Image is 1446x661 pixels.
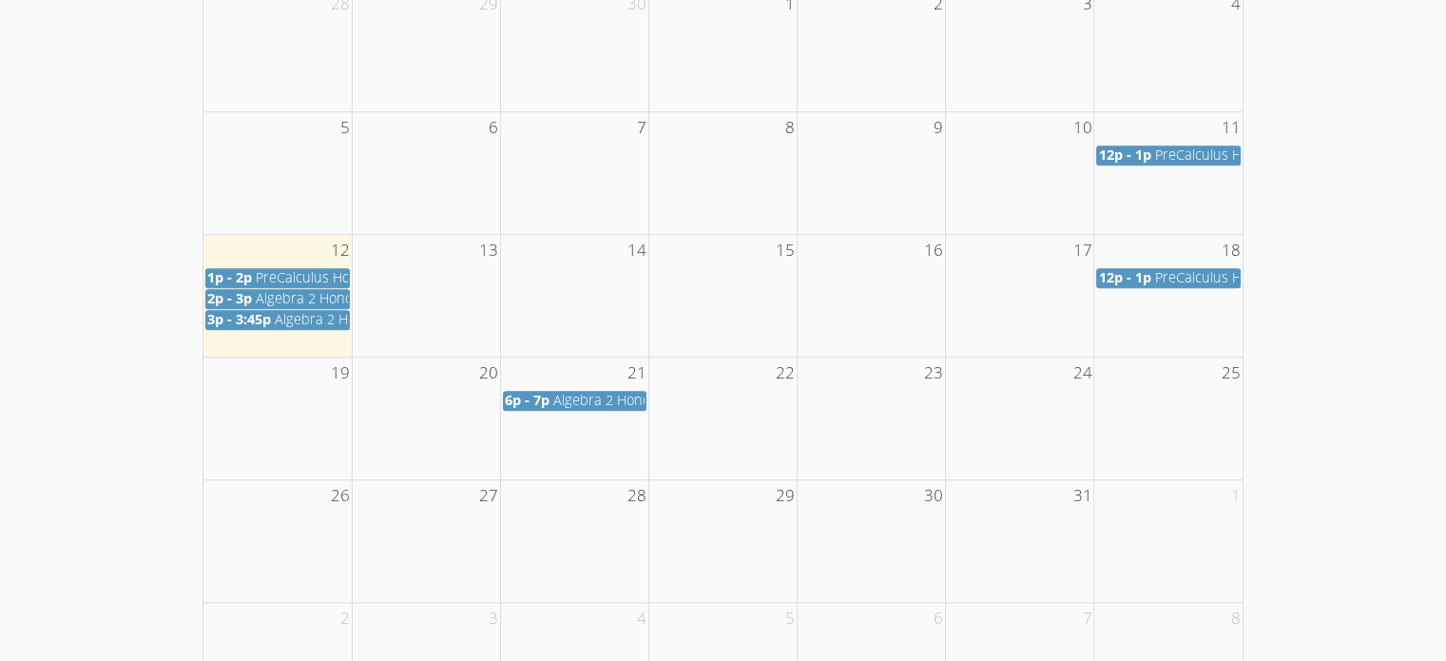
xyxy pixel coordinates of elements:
[477,235,500,266] span: 13
[626,235,648,266] span: 14
[1098,268,1150,286] span: 12p - 1p
[635,112,648,144] span: 7
[256,268,378,286] span: PreCalculus Honors
[205,268,350,288] a: 1p - 2p PreCalculus Honors
[1154,146,1277,164] span: PreCalculus Honors
[774,358,797,389] span: 22
[487,603,500,634] span: 3
[1096,146,1241,165] a: 12p - 1p PreCalculus Honors
[922,235,945,266] span: 16
[329,235,352,266] span: 12
[207,289,252,307] span: 2p - 3p
[1070,112,1093,144] span: 10
[503,391,646,411] a: 6p - 7p Algebra 2 Honors
[207,268,252,286] span: 1p - 2p
[477,358,500,389] span: 20
[1220,112,1243,144] span: 11
[774,480,797,512] span: 29
[487,112,500,144] span: 6
[207,310,271,328] span: 3p - 3:45p
[338,603,352,634] span: 2
[256,289,365,307] span: Algebra 2 Honors
[774,235,797,266] span: 15
[626,358,648,389] span: 21
[275,310,384,328] span: Algebra 2 Honors
[626,480,648,512] span: 28
[1070,480,1093,512] span: 31
[205,310,350,330] a: 3p - 3:45p Algebra 2 Honors
[1096,268,1241,288] a: 12p - 1p PreCalculus Honors
[1098,146,1150,164] span: 12p - 1p
[783,603,797,634] span: 5
[553,391,663,409] span: Algebra 2 Honors
[338,112,352,144] span: 5
[205,289,350,309] a: 2p - 3p Algebra 2 Honors
[783,112,797,144] span: 8
[1229,603,1243,634] span: 8
[1070,358,1093,389] span: 24
[329,480,352,512] span: 26
[329,358,352,389] span: 19
[1229,480,1243,512] span: 1
[505,391,549,409] span: 6p - 7p
[922,358,945,389] span: 23
[932,603,945,634] span: 6
[1220,358,1243,389] span: 25
[1220,235,1243,266] span: 18
[1070,235,1093,266] span: 17
[932,112,945,144] span: 9
[477,480,500,512] span: 27
[1080,603,1093,634] span: 7
[922,480,945,512] span: 30
[1154,268,1277,286] span: PreCalculus Honors
[635,603,648,634] span: 4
